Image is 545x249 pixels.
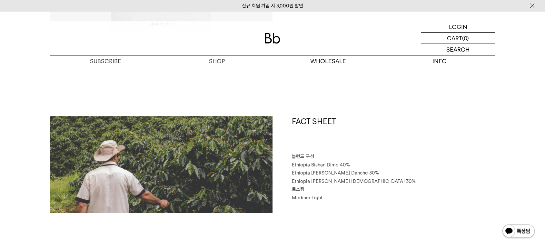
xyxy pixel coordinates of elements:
[384,55,495,67] p: INFO
[242,3,303,9] a: 신규 회원 가입 시 3,000원 할인
[292,195,322,201] span: Medium Light
[292,170,379,176] span: Ethiopia [PERSON_NAME] Danche 30%
[292,162,350,168] span: Ethiopia Bishan Dimo 40%
[292,178,416,184] span: Ethiopia [PERSON_NAME] [DEMOGRAPHIC_DATA] 30%
[292,116,495,153] h1: FACT SHEET
[421,33,495,44] a: CART (0)
[50,55,161,67] a: SUBSCRIBE
[462,33,469,44] p: (0)
[292,154,314,159] span: 블렌드 구성
[447,33,462,44] p: CART
[449,21,467,32] p: LOGIN
[502,224,535,239] img: 카카오톡 채널 1:1 채팅 버튼
[292,186,304,192] span: 로스팅
[50,116,272,213] img: 벨벳화이트
[446,44,470,55] p: SEARCH
[421,21,495,33] a: LOGIN
[265,33,280,44] img: 로고
[272,55,384,67] p: WHOLESALE
[161,55,272,67] a: SHOP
